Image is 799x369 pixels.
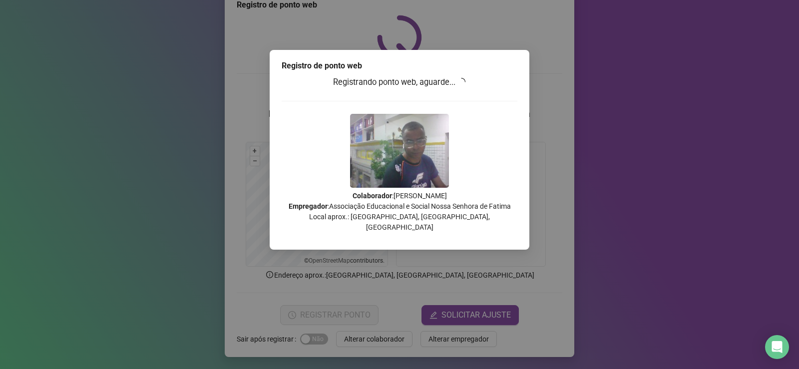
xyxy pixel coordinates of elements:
[282,76,517,89] h3: Registrando ponto web, aguarde...
[765,335,789,359] div: Open Intercom Messenger
[353,192,392,200] strong: Colaborador
[350,114,449,188] img: 9k=
[289,202,328,210] strong: Empregador
[282,60,517,72] div: Registro de ponto web
[457,78,465,86] span: loading
[282,191,517,233] p: : [PERSON_NAME] : Associação Educacional e Social Nossa Senhora de Fatima Local aprox.: [GEOGRAPH...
